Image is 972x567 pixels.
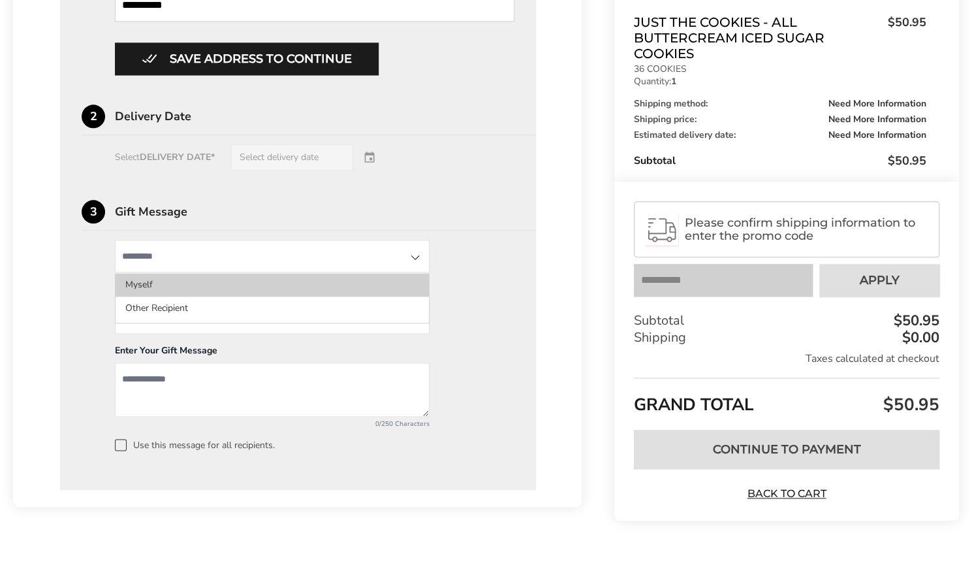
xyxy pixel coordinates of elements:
[634,14,881,61] span: Just The Cookies - All Buttercream Iced Sugar Cookies
[828,115,926,124] span: Need More Information
[115,344,430,363] div: Enter Your Gift Message
[634,14,926,61] a: Just The Cookies - All Buttercream Iced Sugar Cookies$50.95
[890,314,939,328] div: $50.95
[899,331,939,345] div: $0.00
[634,99,926,108] div: Shipping method:
[828,131,926,140] span: Need More Information
[116,273,429,297] li: Myself
[685,216,928,242] span: Please confirm shipping information to enter the promo code
[881,14,926,58] span: $50.95
[115,206,536,218] div: Gift Message
[860,274,900,286] span: Apply
[115,240,430,272] input: State
[671,75,676,88] strong: 1
[634,153,926,169] div: Subtotal
[819,264,939,297] button: Apply
[82,105,105,128] div: 2
[634,77,926,86] p: Quantity:
[115,439,514,451] label: Use this message for all recipients.
[828,99,926,108] span: Need More Information
[115,419,430,429] div: 0/250 Characters
[634,312,939,329] div: Subtotal
[634,378,939,420] div: GRAND TOTAL
[634,329,939,346] div: Shipping
[634,429,939,468] button: Continue to Payment
[888,153,926,169] span: $50.95
[82,200,105,223] div: 3
[115,42,379,75] button: Button save address
[634,131,926,140] div: Estimated delivery date:
[116,297,429,320] li: Other Recipient
[115,363,430,417] textarea: Add a message
[634,115,926,124] div: Shipping price:
[115,110,536,122] div: Delivery Date
[741,486,832,500] a: Back to Cart
[634,351,939,366] div: Taxes calculated at checkout
[880,393,939,416] span: $50.95
[634,65,926,74] p: 36 COOKIES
